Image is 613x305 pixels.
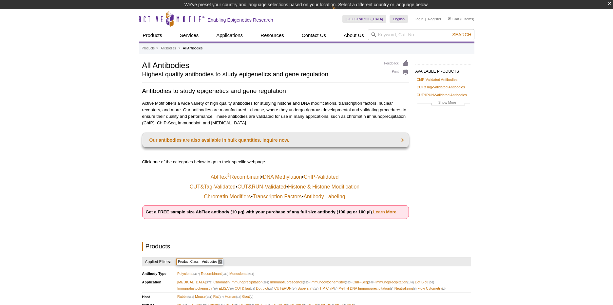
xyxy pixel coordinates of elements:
[176,259,223,265] span: Product Class = Antibodies
[442,287,446,290] span: (2)
[288,184,359,190] a: Histone & Histone Modification
[229,271,254,277] span: Monoclonal
[270,279,309,285] span: Immunofluorescence
[448,17,451,20] img: Your Cart
[201,271,228,277] span: Recombinant
[235,285,255,292] span: CUT&Tag
[211,174,261,180] a: AbFlex®Recombinant
[417,77,458,82] a: ChIP-Validated Antibodies
[142,242,409,251] h2: Products
[368,281,374,284] span: (146)
[156,46,158,50] li: »
[274,285,297,292] span: CUT&RUN
[390,15,408,23] a: English
[250,295,254,298] span: (2)
[417,285,446,292] span: Flow Cytometry
[142,60,378,70] h1: All Antibodies
[142,45,155,51] a: Products
[142,257,172,266] h4: Applied Filters:
[213,287,218,290] span: (80)
[314,287,318,290] span: (13)
[142,278,177,292] th: Application
[298,29,330,42] a: Contact Us
[206,281,212,284] span: (772)
[146,209,396,214] strong: Get a FREE sample size AbFlex antibody (10 µg) with your purchase of any full size antibody (100 ...
[428,281,434,284] span: (138)
[219,285,234,292] span: ELISA
[334,287,337,290] span: (7)
[187,295,194,298] span: (552)
[183,46,202,50] li: All Antibodies
[142,71,378,77] h2: Highest quality antibodies to study epigenetics and gene regulation
[143,182,408,191] td: • •
[417,99,470,107] a: Show More
[213,279,269,285] span: Chromatin Immunoprecipitation
[242,294,253,300] span: Goat
[195,294,212,300] span: Mouse
[414,17,423,21] a: Login
[222,272,228,276] span: (239)
[236,295,241,298] span: (18)
[450,32,473,38] button: Search
[213,294,224,300] span: Rat
[142,100,409,126] p: Active Motif offers a wide variety of high quality antibodies for studying histone and DNA modifi...
[384,60,409,67] a: Feedback
[208,17,273,23] h2: Enabling Epigenetics Research
[304,174,338,180] a: ChIP-Validated
[227,173,230,178] sup: ®
[142,159,409,165] p: Click one of the categories below to go to their specific webpage.
[353,279,374,285] span: ChIP-Seq
[345,281,352,284] span: (183)
[390,287,393,290] span: (5)
[338,285,393,292] span: Methyl DNA Immunoprecipitation
[452,32,471,37] span: Search
[142,133,409,147] a: Our antibodies are also available in bulk quantities. Inquire now.
[375,279,414,285] span: Immunoprecipitation
[448,15,474,23] li: (0 items)
[311,279,352,285] span: Immunocytochemistry
[250,287,255,290] span: (28)
[417,84,465,90] a: CUT&Tag-Validated Antibodies
[247,272,254,276] span: (214)
[161,45,176,51] a: Antibodies
[297,285,318,292] span: Supershift
[139,29,166,42] a: Products
[177,285,218,292] span: Immunohistochemistry
[268,287,273,290] span: (27)
[292,287,297,290] span: (14)
[204,193,251,200] a: Chromatin Modifiers
[190,184,236,190] a: CUT&Tag-Validated
[142,293,177,301] th: Host
[177,294,194,300] span: Rabbit
[263,174,302,180] a: DNA Methylation
[413,287,417,290] span: (5)
[143,192,408,201] td: • •
[415,64,471,76] h2: AVAILABLE PRODUCTS
[177,271,200,277] span: Polyclonal
[256,285,273,292] span: Dot blot
[415,279,434,285] span: Dot Blot
[193,272,200,276] span: (417)
[212,29,247,42] a: Applications
[407,281,414,284] span: (140)
[368,29,474,40] input: Keyword, Cat. No.
[143,172,408,182] td: • •
[257,29,288,42] a: Resources
[179,46,181,50] li: »
[394,285,417,292] span: Neutralizing
[428,17,441,21] a: Register
[448,17,459,21] a: Cart
[142,86,409,95] h2: Antibodies to study epigenetics and gene regulation
[425,15,426,23] li: |
[219,295,224,298] span: (57)
[384,69,409,76] a: Print
[238,184,286,190] a: CUT&RUN-Validated
[142,270,177,278] th: Antibody Type
[319,285,337,292] span: TIP-ChIP
[303,193,345,200] a: Antibody Labeling
[340,29,368,42] a: About Us
[373,209,396,214] a: Learn More
[177,279,212,285] span: [MEDICAL_DATA]
[206,295,212,298] span: (241)
[176,29,203,42] a: Services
